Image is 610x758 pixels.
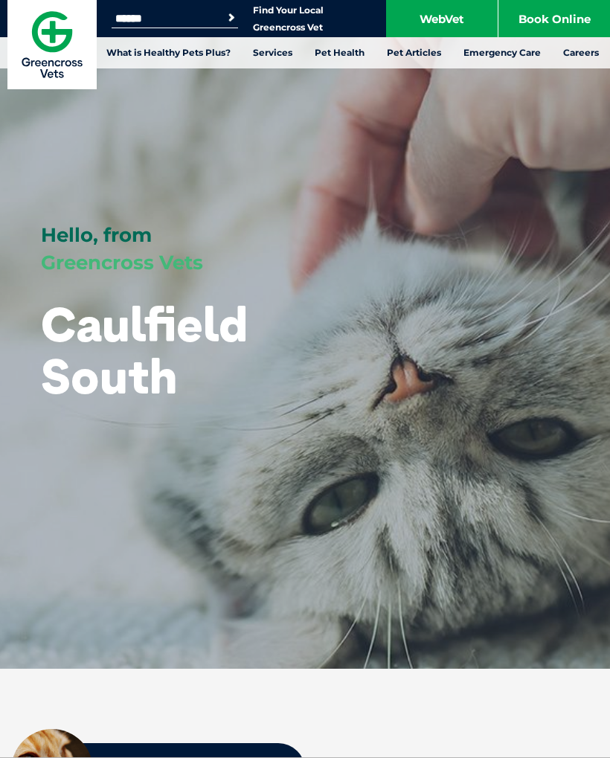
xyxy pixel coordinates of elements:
h1: Caulfield South [41,298,331,403]
a: Emergency Care [452,37,552,68]
a: Services [242,37,304,68]
a: Careers [552,37,610,68]
span: Greencross Vets [41,251,203,274]
span: Hello, from [41,223,152,247]
button: Search [224,10,239,25]
a: Pet Health [304,37,376,68]
a: Pet Articles [376,37,452,68]
a: Find Your Local Greencross Vet [253,4,324,33]
a: What is Healthy Pets Plus? [95,37,242,68]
